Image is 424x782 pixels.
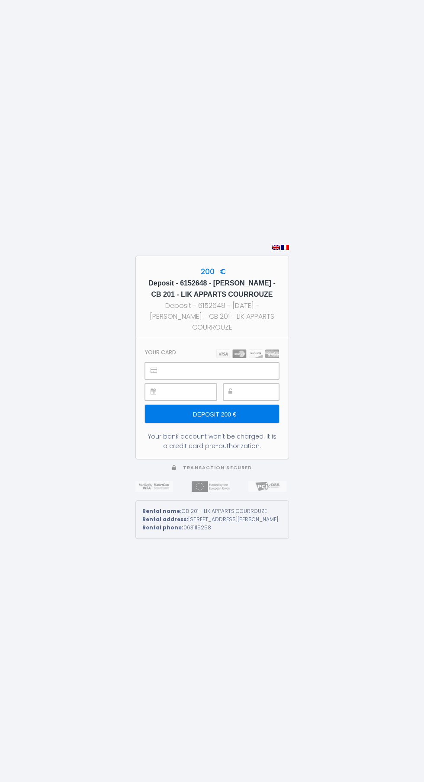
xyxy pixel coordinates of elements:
iframe: Cadre sécurisé pour la saisie du numéro de carte [164,363,278,379]
div: [STREET_ADDRESS][PERSON_NAME] [142,516,282,524]
span: 200 € [199,266,226,277]
strong: Rental address: [142,516,188,523]
div: 0631115258 [142,524,282,532]
div: Deposit - 6152648 - [DATE] - [PERSON_NAME] - CB 201 - LIK APPARTS COURROUZE [144,300,281,333]
div: Your bank account won't be charged. It is a credit card pre-authorization. [145,432,279,451]
h3: Your card [145,349,176,356]
img: carts.png [216,349,279,358]
h5: Deposit - 6152648 - [PERSON_NAME] - CB 201 - LIK APPARTS COURROUZE [144,278,281,300]
div: CB 201 - LIK APPARTS COURROUZE [142,507,282,516]
img: en.png [272,245,280,250]
iframe: Cadre sécurisé pour la saisie de la date d'expiration [164,384,216,400]
input: Deposit 200 € [145,405,279,423]
img: fr.png [281,245,289,250]
strong: Rental name: [142,507,182,515]
iframe: Cadre sécurisé pour la saisie du code de sécurité CVC [243,384,279,400]
strong: Rental phone: [142,524,183,531]
span: Transaction secured [183,465,252,471]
